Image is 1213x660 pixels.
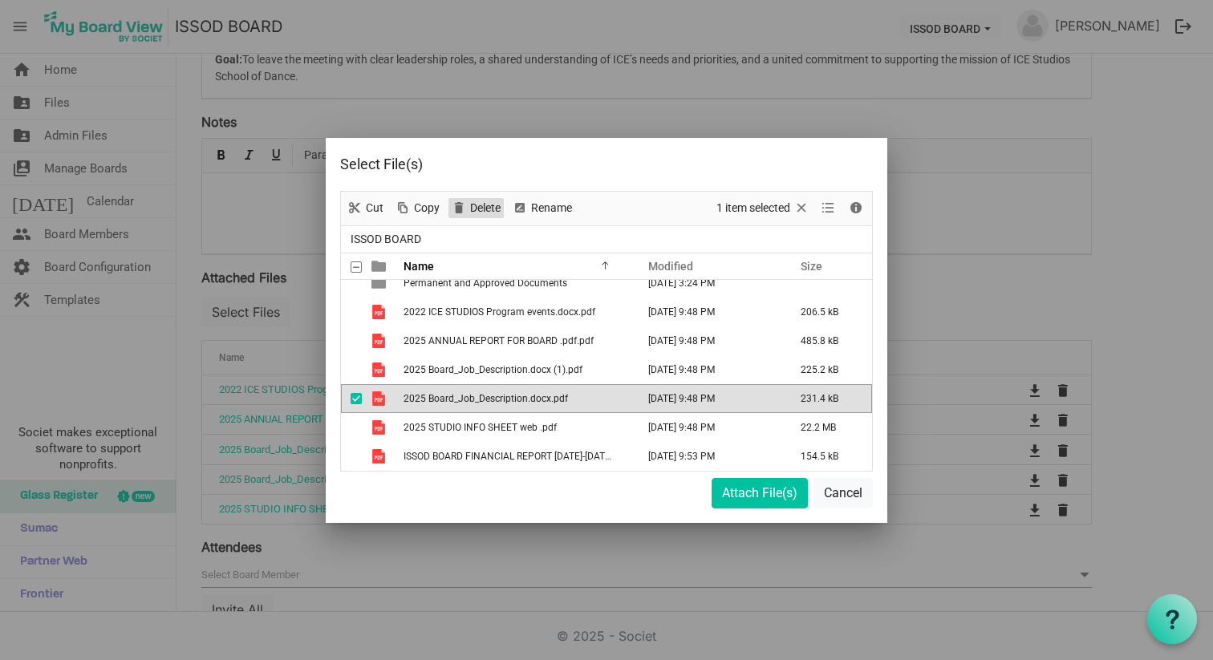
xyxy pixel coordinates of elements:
span: ISSOD BOARD FINANCIAL REPORT [DATE]-[DATE] MAY .pdf [404,451,654,462]
td: 2025 Board_Job_Description.docx.pdf is template cell column header Name [399,384,631,413]
td: 2025 ANNUAL REPORT FOR BOARD .pdf.pdf is template cell column header Name [399,326,631,355]
span: 1 item selected [715,198,792,218]
span: Name [404,260,434,273]
div: Delete [445,192,506,225]
span: 2025 ANNUAL REPORT FOR BOARD .pdf.pdf [404,335,594,346]
td: 154.5 kB is template cell column header Size [784,442,872,471]
div: Select File(s) [340,152,766,176]
td: 22.2 MB is template cell column header Size [784,413,872,442]
td: is template cell column header type [362,355,399,384]
td: checkbox [341,269,362,298]
button: Details [846,198,867,218]
div: Details [842,192,870,225]
td: 206.5 kB is template cell column header Size [784,298,872,326]
td: checkbox [341,413,362,442]
td: is template cell column header type [362,269,399,298]
button: Attach File(s) [712,478,808,508]
td: 485.8 kB is template cell column header Size [784,326,872,355]
td: is template cell column header Size [784,269,872,298]
td: 225.2 kB is template cell column header Size [784,355,872,384]
td: 2025 STUDIO INFO SHEET web .pdf is template cell column header Name [399,413,631,442]
button: Copy [392,198,443,218]
button: Rename [509,198,575,218]
td: is template cell column header type [362,413,399,442]
button: View dropdownbutton [818,198,838,218]
td: is template cell column header type [362,442,399,471]
span: Cut [364,198,385,218]
td: 2025 Board_Job_Description.docx (1).pdf is template cell column header Name [399,355,631,384]
span: Size [801,260,822,273]
td: 2022 ICE STUDIOS Program events.docx.pdf is template cell column header Name [399,298,631,326]
div: Copy [389,192,445,225]
td: August 21, 2025 9:48 PM column header Modified [631,326,784,355]
button: Delete [448,198,504,218]
td: checkbox [341,442,362,471]
span: Delete [469,198,502,218]
td: is template cell column header type [362,384,399,413]
td: checkbox [341,298,362,326]
td: 231.4 kB is template cell column header Size [784,384,872,413]
button: Cut [344,198,387,218]
td: August 21, 2025 9:48 PM column header Modified [631,355,784,384]
td: August 21, 2025 9:48 PM column header Modified [631,413,784,442]
button: Selection [714,198,813,218]
td: Permanent and Approved Documents is template cell column header Name [399,269,631,298]
div: Clear selection [711,192,815,225]
td: August 21, 2025 9:53 PM column header Modified [631,442,784,471]
td: August 21, 2025 9:48 PM column header Modified [631,298,784,326]
button: Cancel [813,478,873,508]
span: Rename [529,198,574,218]
td: checkbox [341,326,362,355]
div: Cut [341,192,389,225]
span: Permanent and Approved Documents [404,277,567,289]
td: checkbox [341,384,362,413]
td: August 21, 2025 3:24 PM column header Modified [631,269,784,298]
span: 2025 Board_Job_Description.docx (1).pdf [404,364,582,375]
td: is template cell column header type [362,326,399,355]
span: Modified [648,260,693,273]
div: Rename [506,192,578,225]
td: checkbox [341,355,362,384]
td: is template cell column header type [362,298,399,326]
div: View [815,192,842,225]
span: 2025 Board_Job_Description.docx.pdf [404,393,568,404]
span: ISSOD BOARD [347,229,424,249]
span: 2022 ICE STUDIOS Program events.docx.pdf [404,306,595,318]
td: August 21, 2025 9:48 PM column header Modified [631,384,784,413]
span: Copy [412,198,441,218]
td: ISSOD BOARD FINANCIAL REPORT 2024-2025 MAY .pdf is template cell column header Name [399,442,631,471]
span: 2025 STUDIO INFO SHEET web .pdf [404,422,557,433]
